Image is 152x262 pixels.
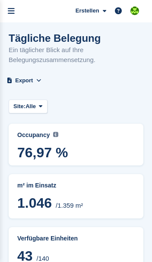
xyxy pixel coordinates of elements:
abbr: Aktuelle Aufteilung der %{unit} belegten [17,181,135,190]
h1: Tägliche Belegung [9,32,143,44]
span: Site: [13,102,25,111]
p: Ein täglicher Blick auf Ihre Belegungszusammensetzung. [9,45,143,65]
abbr: Aktueller Prozentsatz der belegten oder überlasteten Einheiten [17,234,135,243]
img: icon-info-grey-7440780725fd019a000dd9b08b2336e03edf1995a4989e88bcd33f0948082b44.svg [53,132,58,137]
button: Site: Alle [9,100,47,114]
span: /1.359 m² [56,202,83,209]
span: /140 [36,255,49,262]
span: Occupancy [17,131,50,138]
span: 76,97 % [17,145,135,160]
span: Verfügbare Einheiten [17,235,78,242]
span: Export [15,76,33,85]
abbr: Current percentage of m² occupied [17,131,135,140]
span: m² im Einsatz [17,182,56,189]
button: Export [9,73,40,87]
span: Alle [25,102,36,111]
span: Erstellen [76,6,99,15]
span: 1.046 [17,195,52,211]
img: Stefano [130,6,139,15]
